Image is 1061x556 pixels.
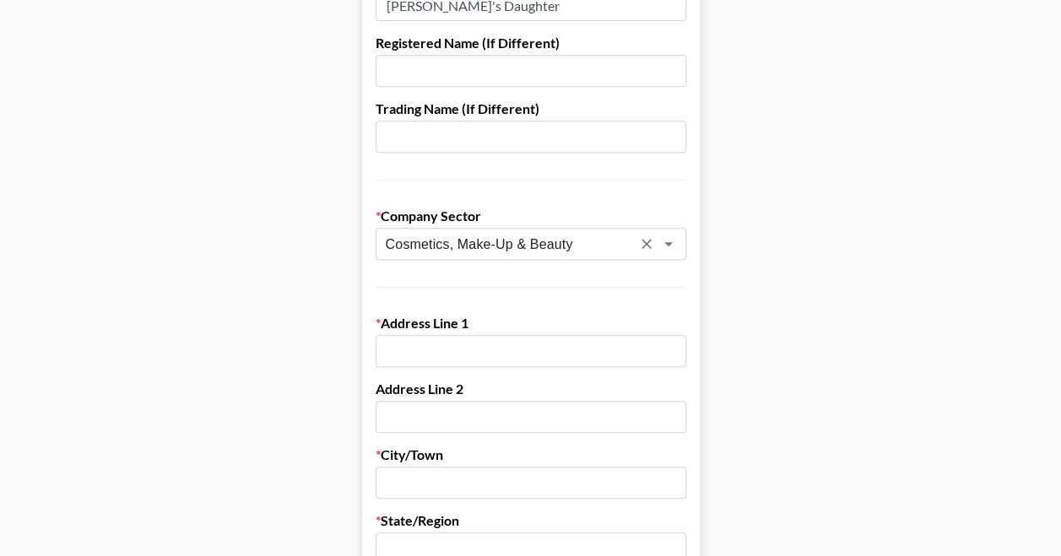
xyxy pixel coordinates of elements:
button: Clear [635,232,658,256]
label: State/Region [376,512,686,529]
button: Open [657,232,680,256]
label: Company Sector [376,208,686,224]
label: City/Town [376,446,686,463]
label: Address Line 2 [376,381,686,397]
label: Registered Name (If Different) [376,35,686,51]
label: Address Line 1 [376,315,686,332]
label: Trading Name (If Different) [376,100,686,117]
